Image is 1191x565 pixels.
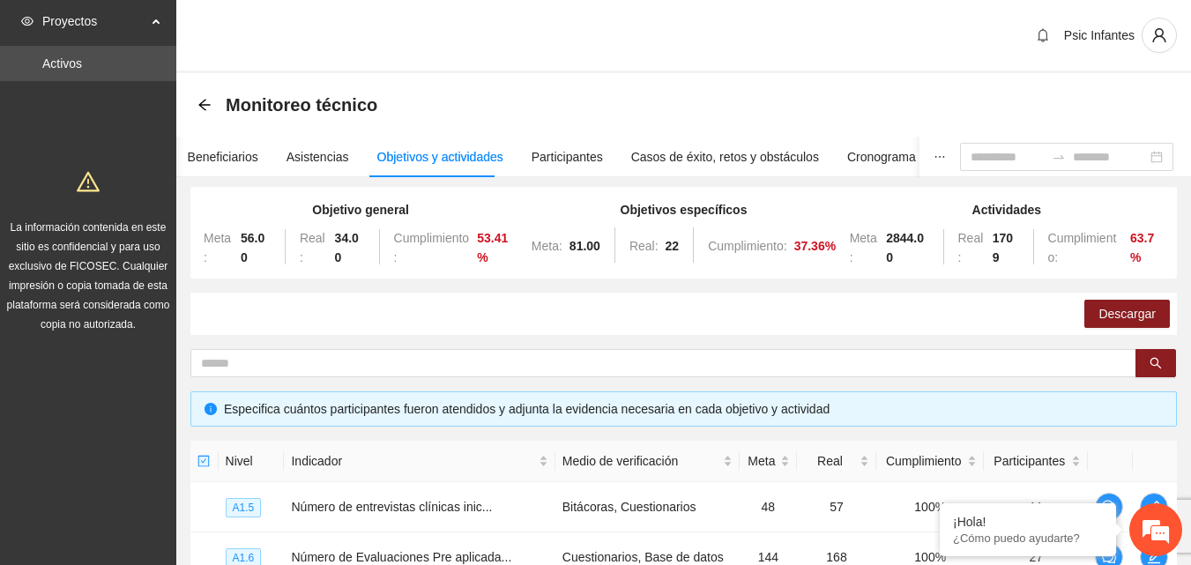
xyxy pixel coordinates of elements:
[197,98,212,112] span: arrow-left
[886,231,924,264] strong: 2844.00
[1064,28,1135,42] span: Psic Infantes
[241,231,264,264] strong: 56.00
[226,91,377,119] span: Monitoreo técnico
[631,147,819,167] div: Casos de éxito, retos y obstáculos
[335,231,359,264] strong: 34.00
[291,451,534,471] span: Indicador
[850,231,877,264] span: Meta:
[555,441,740,482] th: Medio de verificación
[1150,357,1162,371] span: search
[708,239,786,253] span: Cumplimiento:
[740,441,797,482] th: Meta
[197,98,212,113] div: Back
[984,441,1088,482] th: Participantes
[300,231,325,264] span: Real:
[740,482,797,532] td: 48
[847,147,916,167] div: Cronograma
[621,203,748,217] strong: Objetivos específicos
[991,451,1068,471] span: Participantes
[205,403,217,415] span: info-circle
[1142,18,1177,53] button: user
[219,441,285,482] th: Nivel
[1052,150,1066,164] span: swap-right
[312,203,409,217] strong: Objetivo general
[876,482,984,532] td: 100%
[876,441,984,482] th: Cumplimiento
[188,147,258,167] div: Beneficiarios
[804,451,856,471] span: Real
[291,500,492,514] span: Número de entrevistas clínicas inic...
[993,231,1013,264] strong: 1709
[7,221,170,331] span: La información contenida en este sitio es confidencial y para uso exclusivo de FICOSEC. Cualquier...
[1029,21,1057,49] button: bell
[1095,493,1123,521] button: comment
[1140,493,1168,521] button: edit
[291,550,511,564] span: Número de Evaluaciones Pre aplicada...
[984,482,1088,532] td: 11
[224,399,1163,419] div: Especifica cuántos participantes fueron atendidos y adjunta la evidencia necesaria en cada objeti...
[883,451,964,471] span: Cumplimiento
[972,203,1042,217] strong: Actividades
[42,4,146,39] span: Proyectos
[919,137,960,177] button: ellipsis
[797,441,876,482] th: Real
[1143,27,1176,43] span: user
[1048,231,1117,264] span: Cumplimiento:
[629,239,659,253] span: Real:
[284,441,555,482] th: Indicador
[1084,300,1170,328] button: Descargar
[1052,150,1066,164] span: to
[1135,349,1176,377] button: search
[204,231,231,264] span: Meta:
[1030,28,1056,42] span: bell
[226,498,262,517] span: A1.5
[1098,304,1156,323] span: Descargar
[532,239,562,253] span: Meta:
[797,482,876,532] td: 57
[666,239,680,253] strong: 22
[794,239,837,253] strong: 37.36 %
[1141,550,1167,564] span: edit
[555,482,740,532] td: Bitácoras, Cuestionarios
[42,56,82,71] a: Activos
[287,147,349,167] div: Asistencias
[77,170,100,193] span: warning
[569,239,600,253] strong: 81.00
[394,231,470,264] span: Cumplimiento:
[934,151,946,163] span: ellipsis
[197,455,210,467] span: check-square
[532,147,603,167] div: Participantes
[562,451,719,471] span: Medio de verificación
[21,15,33,27] span: eye
[377,147,503,167] div: Objetivos y actividades
[958,231,984,264] span: Real:
[1141,500,1167,514] span: edit
[1130,231,1154,264] strong: 63.7 %
[953,515,1103,529] div: ¡Hola!
[477,231,508,264] strong: 53.41 %
[953,532,1103,545] p: ¿Cómo puedo ayudarte?
[747,451,777,471] span: Meta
